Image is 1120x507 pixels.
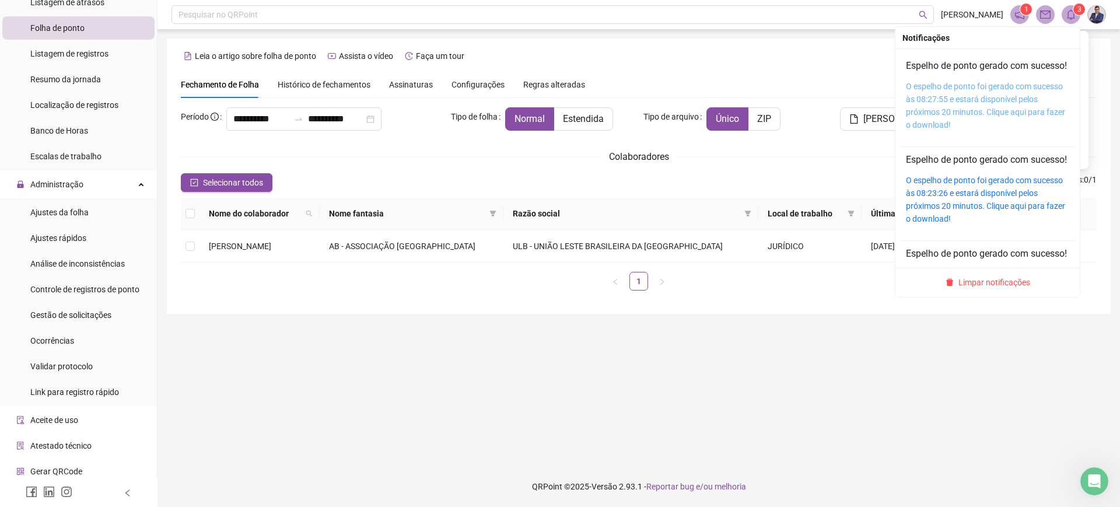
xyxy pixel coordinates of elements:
span: Versão [591,482,617,491]
span: check-square [190,179,198,187]
span: Ajustes da folha [30,208,89,217]
span: filter [845,205,857,222]
span: Folha de ponto [30,23,85,33]
span: facebook [26,486,37,498]
span: Análise de inconsistências [30,259,125,268]
span: filter [489,210,496,217]
span: filter [744,210,751,217]
span: Link para registro rápido [30,387,119,397]
span: Listagem de registros [30,49,108,58]
span: Gerar QRCode [30,467,82,476]
span: search [303,205,315,222]
span: Tipo de folha [451,110,498,123]
span: linkedin [43,486,55,498]
span: Nome fantasia [329,207,485,220]
span: [PERSON_NAME] [209,242,271,251]
span: notification [1014,9,1025,20]
span: Reportar bug e/ou melhoria [646,482,746,491]
span: solution [16,442,24,450]
td: AB - ASSOCIAÇÃO [GEOGRAPHIC_DATA] [320,230,503,263]
div: Notificações [902,32,1073,44]
span: right [659,278,666,285]
span: Limpar notificações [958,276,1030,289]
span: 1 [1024,5,1028,13]
img: 86482 [1088,6,1105,23]
span: Atestado técnico [30,441,92,450]
span: Validar protocolo [30,362,93,371]
span: Razão social [513,207,740,220]
li: Página anterior [606,272,625,291]
span: history [405,52,413,60]
a: O espelho de ponto foi gerado com sucesso às 08:23:26 e estará disponível pelos próximos 20 minut... [906,176,1065,223]
span: to [294,114,303,124]
span: Normal [514,113,545,124]
button: left [606,272,625,291]
span: Ajustes rápidos [30,233,86,243]
iframe: Intercom live chat [1080,467,1108,495]
span: left [612,278,619,285]
span: Administração [30,180,83,189]
span: left [124,489,132,497]
span: swap-right [294,114,303,124]
span: search [919,11,928,19]
span: filter [742,205,754,222]
span: Resumo da jornada [30,75,101,84]
span: bell [1066,9,1076,20]
span: Assinaturas [389,81,433,89]
span: Aceite de uso [30,415,78,425]
li: Próxima página [653,272,671,291]
span: Único [716,113,739,124]
span: audit [16,416,24,424]
span: delete [946,278,954,286]
span: Banco de Horas [30,126,88,135]
td: JURÍDICO [758,230,862,263]
span: Período [181,112,209,121]
span: Histórico de fechamentos [278,80,370,89]
a: O espelho de ponto foi gerado com sucesso às 08:27:55 e estará disponível pelos próximos 20 minut... [906,82,1065,130]
span: [PERSON_NAME] [863,112,933,126]
th: Última folha fechada [862,198,969,230]
span: qrcode [16,467,24,475]
sup: 1 [1020,4,1032,15]
span: search [306,210,313,217]
span: youtube [328,52,336,60]
button: Limpar notificações [941,275,1035,289]
span: Fechamento de Folha [181,80,259,89]
span: Selecionar todos [203,176,263,189]
span: info-circle [211,113,219,121]
button: right [653,272,671,291]
span: Localização de registros [30,100,118,110]
span: Gestão de solicitações [30,310,111,320]
td: [DATE] a [DATE] [862,230,969,263]
footer: QRPoint © 2025 - 2.93.1 - [157,466,1120,507]
span: file [849,114,859,124]
span: 3 [1077,5,1081,13]
a: Espelho de ponto gerado com sucesso! [906,154,1067,165]
span: ZIP [757,113,771,124]
span: filter [848,210,855,217]
span: instagram [61,486,72,498]
span: Faça um tour [416,51,464,61]
button: Selecionar todos [181,173,272,192]
button: [PERSON_NAME] [840,107,943,131]
span: Nome do colaborador [209,207,301,220]
sup: 3 [1073,4,1085,15]
a: Espelho de ponto gerado com sucesso! [906,60,1067,71]
span: Assista o vídeo [339,51,393,61]
span: Ocorrências [30,336,74,345]
span: [PERSON_NAME] [941,8,1003,21]
span: Colaboradores [609,151,669,162]
span: file-text [184,52,192,60]
span: Regras alteradas [523,81,585,89]
span: Escalas de trabalho [30,152,101,161]
td: ULB - UNIÃO LESTE BRASILEIRA DA [GEOGRAPHIC_DATA] [503,230,758,263]
span: mail [1040,9,1051,20]
a: 1 [630,272,647,290]
span: Configurações [452,81,505,89]
span: Tipo de arquivo [643,110,699,123]
span: Estendida [563,113,604,124]
span: Local de trabalho [768,207,843,220]
span: lock [16,180,24,188]
span: Controle de registros de ponto [30,285,139,294]
a: Espelho de ponto gerado com sucesso! [906,248,1067,259]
